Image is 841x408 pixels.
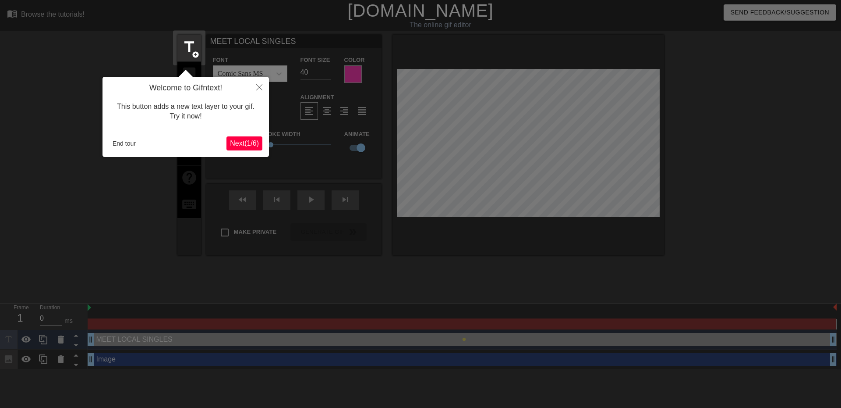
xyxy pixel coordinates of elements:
div: This button adds a new text layer to your gif. Try it now! [109,93,262,130]
h4: Welcome to Gifntext! [109,83,262,93]
button: Next [226,136,262,150]
span: Next ( 1 / 6 ) [230,140,259,147]
button: End tour [109,137,139,150]
button: Close [250,77,269,97]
